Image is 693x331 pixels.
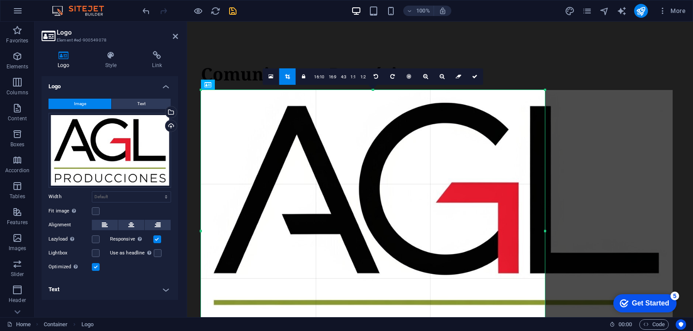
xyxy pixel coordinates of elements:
button: navigator [599,6,610,16]
p: Elements [6,63,29,70]
i: Undo: Edit headline (Ctrl+Z) [141,6,151,16]
a: Center [401,68,417,85]
button: Text [112,99,171,109]
label: Lazyload [49,234,92,244]
h6: 100% [416,6,430,16]
button: 100% [403,6,434,16]
button: Usercentrics [676,319,686,330]
p: Header [9,297,26,304]
p: Features [7,219,28,226]
span: 00 00 [619,319,632,330]
a: 16:10 [312,69,327,85]
i: On resize automatically adjust zoom level to fit chosen device. [439,7,447,15]
i: Reload page [210,6,220,16]
img: Editor Logo [50,6,115,16]
a: 16:9 [327,69,339,85]
a: Select files from the file manager, stock photos, or upload file(s) [262,68,279,85]
h4: Link [136,51,178,69]
span: More [658,6,686,15]
h4: Logo [42,51,89,69]
p: Boxes [10,141,25,148]
label: Use as headline [110,248,154,258]
span: Text [137,99,146,109]
nav: breadcrumb [44,319,94,330]
h4: Text [42,279,178,300]
h6: Session time [609,319,632,330]
p: Tables [10,193,25,200]
i: Design (Ctrl+Alt+Y) [565,6,575,16]
div: Get Started 5 items remaining, 0% complete [5,4,68,22]
button: undo [141,6,151,16]
p: Content [8,115,27,122]
p: Slider [11,271,24,278]
a: Keep aspect ratio [295,68,312,85]
label: Lightbox [49,248,92,258]
a: Rotate left 90° [368,68,384,85]
label: Width [49,194,92,199]
button: More [655,4,689,18]
i: Navigator [599,6,609,16]
a: Zoom out [434,68,450,85]
p: Columns [6,89,28,96]
a: Reset [450,68,466,85]
button: publish [634,4,648,18]
a: 1:2 [358,69,368,85]
a: 1:1 [348,69,358,85]
div: 5 [62,2,71,10]
button: pages [582,6,593,16]
p: Accordion [5,167,29,174]
i: AI Writer [617,6,627,16]
a: Confirm [466,68,483,85]
label: Fit image [49,206,92,216]
label: Optimized [49,262,92,272]
i: Pages (Ctrl+Alt+S) [582,6,592,16]
span: : [625,321,626,328]
a: 4:3 [339,69,349,85]
a: Rotate right 90° [384,68,401,85]
button: Code [639,319,669,330]
h4: Logo [42,76,178,92]
button: design [565,6,575,16]
div: logoagl-nBZOsAUoEoDjsZ1kOB4ptw.jpg [49,113,171,188]
div: Get Started [23,10,61,17]
h4: Style [89,51,136,69]
a: Zoom in [417,68,434,85]
a: Crop mode [279,68,295,85]
p: Images [9,245,26,252]
button: save [227,6,238,16]
span: Click to select. Double-click to edit [44,319,68,330]
i: Save (Ctrl+S) [228,6,238,16]
h3: Element #ed-900549078 [57,36,161,44]
p: Favorites [6,37,28,44]
button: text_generator [617,6,627,16]
a: Click to cancel selection. Double-click to open Pages [7,319,31,330]
label: Responsive [110,234,153,244]
span: Code [643,319,665,330]
span: Image [74,99,86,109]
h2: Logo [57,29,178,36]
span: Click to select. Double-click to edit [81,319,94,330]
button: reload [210,6,220,16]
button: Image [49,99,111,109]
label: Alignment [49,220,92,230]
